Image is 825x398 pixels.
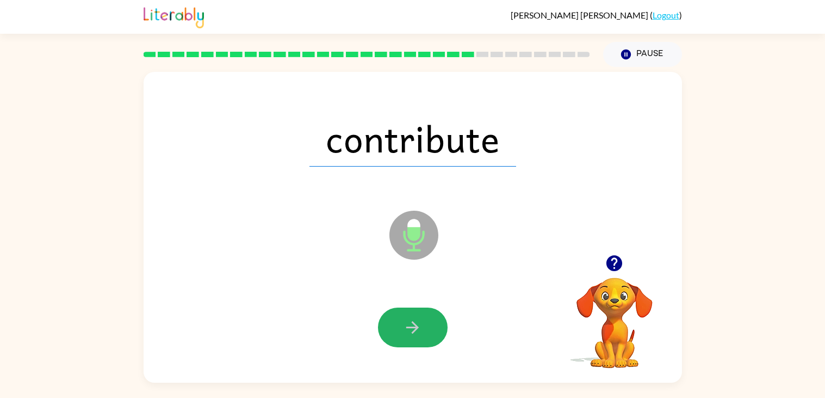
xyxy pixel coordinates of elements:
button: Pause [603,42,682,67]
video: Your browser must support playing .mp4 files to use Literably. Please try using another browser. [560,261,669,370]
div: ( ) [511,10,682,20]
a: Logout [653,10,679,20]
span: contribute [309,110,516,167]
img: Literably [144,4,204,28]
span: [PERSON_NAME] [PERSON_NAME] [511,10,650,20]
